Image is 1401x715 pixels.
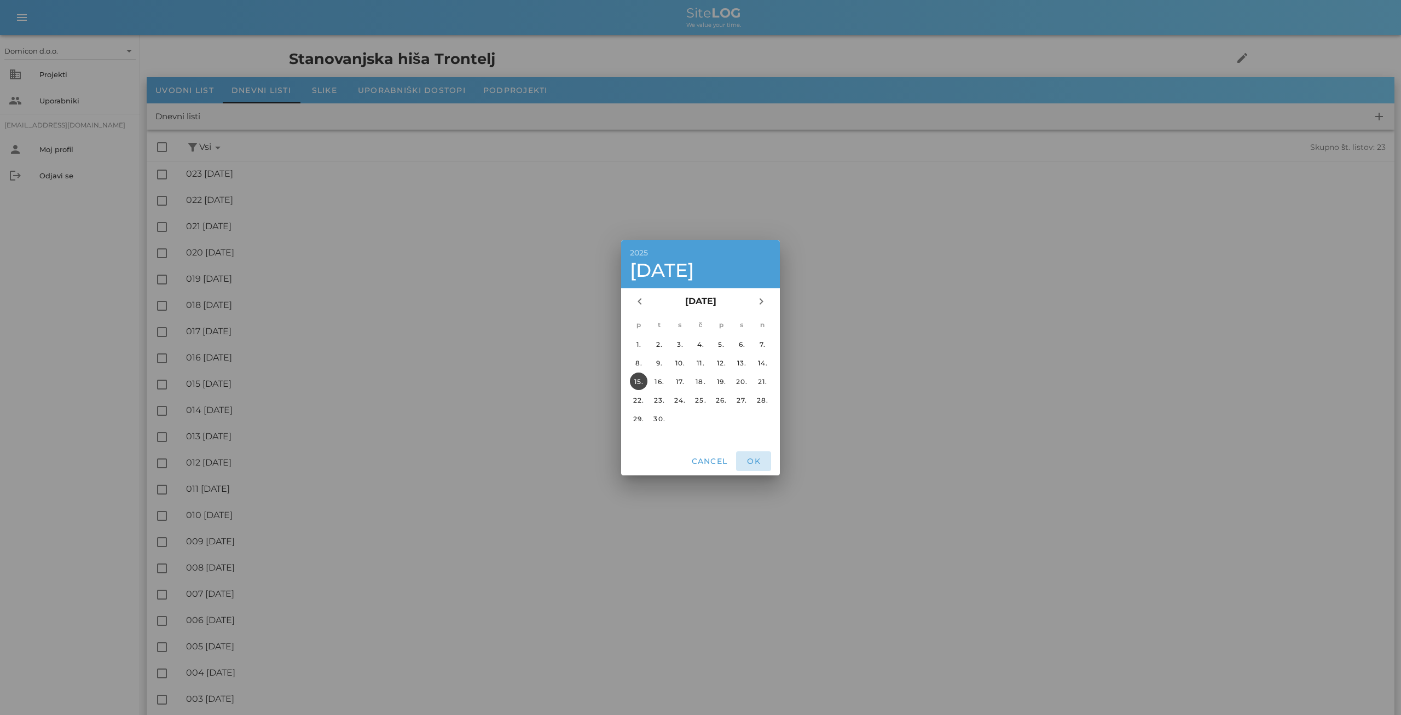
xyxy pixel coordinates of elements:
button: 7. [754,335,771,353]
button: 1. [630,335,647,353]
div: 25. [692,396,709,404]
button: [DATE] [681,290,721,312]
div: 17. [671,377,688,385]
button: OK [736,451,771,471]
button: 3. [671,335,688,353]
div: 10. [671,358,688,367]
button: 4. [692,335,709,353]
div: 14. [754,358,771,367]
div: 13. [733,358,750,367]
th: p [629,316,649,334]
div: 21. [754,377,771,385]
div: 26. [713,396,730,404]
div: 19. [713,377,730,385]
div: 24. [671,396,688,404]
button: 2. [651,335,668,353]
div: 22. [630,396,647,404]
div: 23. [651,396,668,404]
th: p [711,316,731,334]
button: 28. [754,391,771,409]
button: Cancel [686,451,732,471]
button: 19. [713,373,730,390]
button: 30. [651,410,668,427]
button: 15. [630,373,647,390]
div: 20. [733,377,750,385]
div: 30. [651,414,668,422]
div: 12. [713,358,730,367]
div: 16. [651,377,668,385]
button: 29. [630,410,647,427]
div: 4. [692,340,709,348]
div: 15. [630,377,647,385]
th: s [732,316,752,334]
button: 27. [733,391,750,409]
button: 24. [671,391,688,409]
button: 18. [692,373,709,390]
div: 18. [692,377,709,385]
button: 8. [630,354,647,371]
span: Cancel [691,456,727,466]
button: 17. [671,373,688,390]
button: 13. [733,354,750,371]
button: 6. [733,335,750,353]
button: 26. [713,391,730,409]
button: 25. [692,391,709,409]
button: 21. [754,373,771,390]
div: 28. [754,396,771,404]
button: 10. [671,354,688,371]
button: 12. [713,354,730,371]
div: 5. [713,340,730,348]
div: 1. [630,340,647,348]
div: [DATE] [630,261,771,280]
th: č [691,316,710,334]
th: t [650,316,669,334]
button: 20. [733,373,750,390]
div: 9. [651,358,668,367]
button: 22. [630,391,647,409]
div: 3. [671,340,688,348]
div: 6. [733,340,750,348]
button: 23. [651,391,668,409]
th: s [670,316,690,334]
button: Prejšnji mesec [630,292,650,311]
button: 16. [651,373,668,390]
button: 14. [754,354,771,371]
div: 2. [651,340,668,348]
th: n [752,316,772,334]
span: OK [740,456,767,466]
button: 5. [713,335,730,353]
div: 8. [630,358,647,367]
div: 27. [733,396,750,404]
i: chevron_right [755,295,768,308]
div: 11. [692,358,709,367]
div: 2025 [630,249,771,257]
i: chevron_left [633,295,646,308]
div: Pripomoček za klepet [1244,597,1401,715]
iframe: Chat Widget [1244,597,1401,715]
div: 29. [630,414,647,422]
button: 9. [651,354,668,371]
div: 7. [754,340,771,348]
button: 11. [692,354,709,371]
button: Naslednji mesec [751,292,771,311]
